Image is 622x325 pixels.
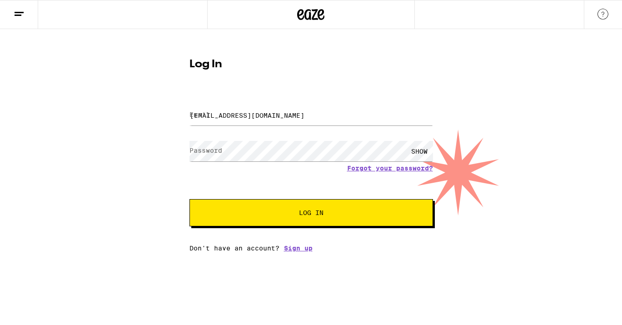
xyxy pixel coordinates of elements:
label: Password [189,147,222,154]
span: Hi. Need any help? [5,6,65,14]
a: Forgot your password? [347,165,433,172]
div: Don't have an account? [189,245,433,252]
span: Log In [299,210,323,216]
button: Log In [189,199,433,226]
h1: Log In [189,59,433,70]
div: SHOW [406,141,433,161]
a: Sign up [284,245,313,252]
label: Email [189,111,210,118]
input: Email [189,105,433,125]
